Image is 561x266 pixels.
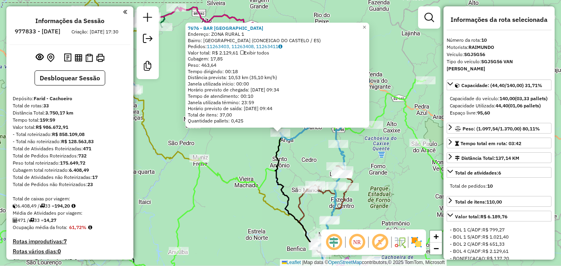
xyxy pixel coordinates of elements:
[450,95,548,102] div: Capacidade do veículo:
[83,146,91,151] strong: 471
[515,95,548,101] strong: (03,33 pallets)
[495,103,508,109] strong: 44,40
[84,52,94,64] button: Visualizar Romaneio
[52,131,85,137] strong: R$ 858.109,08
[393,236,406,249] img: Fluxo de ruas
[447,211,551,221] a: Valor total:R$ 6.189,76
[482,241,505,247] span: R$ 651,33
[13,202,127,210] div: 6.408,49 / 33 =
[13,238,127,245] h4: Rotas improdutivas:
[188,105,367,112] div: Horário previsto de saída: [DATE] 09:44
[450,255,548,262] div: - BONIFICACAO:
[78,153,87,159] strong: 732
[13,138,127,145] div: - Total não roteirizado:
[447,196,551,207] a: Total de itens:110,00
[188,118,367,124] div: Quantidade pallets: 0,425
[487,183,493,189] strong: 10
[450,226,548,233] div: - BOL 1 C/ADF:
[13,174,127,181] div: Total de Atividades não Roteirizadas:
[360,23,369,32] a: Close popup
[73,52,84,63] button: Visualizar relatório de Roteirização
[450,241,548,248] div: - BOL 2 C/ADF:
[318,241,328,251] img: Castelo
[481,37,487,43] strong: 10
[482,234,509,240] span: R$ 1.021,40
[13,217,127,224] div: 471 / 33 =
[498,170,501,176] strong: 6
[455,213,507,220] div: Valor total:
[434,231,439,241] span: +
[13,258,127,265] h4: Clientes Priorizados NR:
[463,126,540,132] span: Peso: (1.097,54/1.370,00) 80,11%
[64,238,67,245] strong: 7
[140,58,156,76] a: Criar modelo
[123,7,127,16] a: Clique aqui para minimizar o painel
[13,116,127,124] div: Tempo total:
[434,243,439,253] span: −
[13,131,127,138] div: - Total roteirizado:
[71,204,75,208] i: Meta Caixas/viagem: 1,00 Diferença: 193,20
[486,199,502,205] strong: 110,00
[188,68,367,75] div: Tempo dirigindo: 00:18
[482,227,505,233] span: R$ 799,27
[447,51,551,58] div: Veículo:
[207,43,282,49] a: 11263403, 11263408, 11263411
[13,102,127,109] div: Total de rotas:
[13,181,127,188] div: Total de Pedidos não Roteirizados:
[499,95,515,101] strong: 140,00
[45,52,56,64] button: Centralizar mapa no depósito ou ponto de apoio
[455,198,502,206] div: Total de itens:
[302,260,303,265] span: |
[58,248,61,255] strong: 0
[450,183,548,190] div: Total de pedidos:
[450,109,548,116] div: Espaço livre:
[35,17,104,25] h4: Informações da Sessão
[447,152,551,163] a: Distância Total:137,14 KM
[13,195,127,202] div: Total de caixas por viagem:
[60,160,85,166] strong: 175.649,72
[188,112,367,118] div: Total de itens: 37,00
[188,99,367,106] div: Janela utilizada término: 23:59
[447,123,551,134] a: Peso: (1.097,54/1.370,00) 80,11%
[487,255,509,261] span: R$ 137,20
[455,170,501,176] span: Total de atividades:
[508,103,541,109] strong: (01,06 pallets)
[421,10,437,25] a: Exibir filtros
[447,37,551,44] div: Número da rota:
[13,218,17,223] i: Total de Atividades
[461,82,542,88] span: Capacidade: (44,40/140,00) 31,71%
[447,58,551,72] div: Tipo do veículo:
[40,117,55,123] strong: 159:59
[240,50,269,56] span: Exibir todos
[92,174,98,180] strong: 17
[480,214,507,219] strong: R$ 6.189,76
[34,51,45,64] button: Exibir sessão original
[450,248,548,255] div: - BOL 4 C/ADF:
[188,62,367,68] div: Peso: 463,64
[40,204,45,208] i: Total de rotas
[13,95,127,102] div: Depósito:
[68,28,121,35] div: Criação: [DATE] 17:30
[455,155,519,162] div: Distância Total:
[140,31,156,49] a: Exportar sessão
[69,224,87,230] strong: 61,72%
[477,110,490,116] strong: 95,60
[45,110,73,116] strong: 3.750,17 km
[188,25,367,124] div: Tempo de atendimento: 00:10
[35,70,105,85] button: Desbloquear Sessão
[13,109,127,116] div: Distância Total:
[87,181,93,187] strong: 23
[36,124,68,130] strong: R$ 986.672,91
[447,80,551,90] a: Capacidade: (44,40/140,00) 31,71%
[188,56,367,62] div: Cubagem: 17,85
[13,204,17,208] i: Cubagem total roteirizado
[430,243,442,254] a: Zoom out
[360,77,370,87] img: Venda Nova Imigrante
[188,50,367,56] div: Valor total: R$ 2.129,61
[74,258,77,265] strong: 1
[278,44,282,49] i: Observações
[69,167,89,173] strong: 6.408,49
[188,31,367,37] div: Endereço: ZONA RURAL 1
[188,43,367,50] div: Pedidos:
[62,52,73,64] button: Logs desbloquear sessão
